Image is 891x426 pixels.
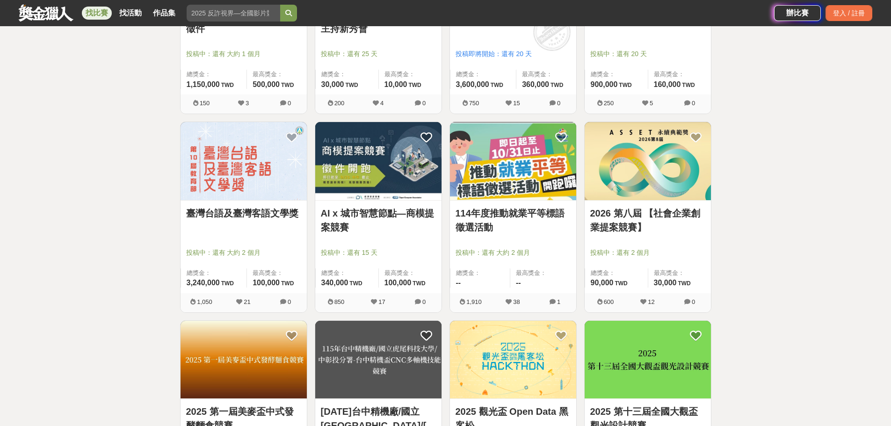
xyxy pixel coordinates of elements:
span: TWD [615,280,627,287]
span: 總獎金： [591,70,642,79]
span: 最高獎金： [654,268,705,278]
span: 0 [422,100,426,107]
a: 作品集 [149,7,179,20]
span: 90,000 [591,279,614,287]
span: 投稿中：還有 大約 2 個月 [456,248,571,258]
span: TWD [551,82,563,88]
span: 750 [469,100,479,107]
div: 登入 / 註冊 [826,5,872,21]
span: 200 [334,100,345,107]
span: 1,150,000 [187,80,220,88]
span: 160,000 [654,80,681,88]
a: 114年度推動就業平等標語徵選活動 [456,206,571,234]
span: 600 [604,298,614,305]
span: 投稿即將開始：還有 20 天 [456,49,571,59]
span: 最高獎金： [522,70,570,79]
span: 850 [334,298,345,305]
a: Cover Image [585,122,711,201]
span: 最高獎金： [654,70,705,79]
span: 0 [288,298,291,305]
span: 1,910 [466,298,482,305]
span: -- [516,279,521,287]
span: 900,000 [591,80,618,88]
span: 0 [692,298,695,305]
span: 投稿中：還有 2 個月 [590,248,705,258]
span: TWD [678,280,690,287]
span: 4 [380,100,384,107]
span: TWD [408,82,421,88]
span: 總獎金： [456,268,505,278]
span: 100,000 [253,279,280,287]
span: 最高獎金： [516,268,571,278]
span: 0 [422,298,426,305]
span: 15 [513,100,520,107]
span: 21 [244,298,250,305]
img: Cover Image [181,321,307,399]
span: 3,600,000 [456,80,489,88]
span: 150 [200,100,210,107]
span: 最高獎金： [384,268,436,278]
a: 辦比賽 [774,5,821,21]
span: TWD [491,82,503,88]
a: 2026 第八屆 【社會企業創業提案競賽】 [590,206,705,234]
img: Cover Image [450,321,576,399]
span: TWD [413,280,425,287]
span: 1 [557,298,560,305]
span: 總獎金： [456,70,511,79]
span: TWD [349,280,362,287]
span: 250 [604,100,614,107]
img: Cover Image [450,122,576,200]
span: 投稿中：還有 25 天 [321,49,436,59]
img: Cover Image [585,122,711,200]
span: -- [456,279,461,287]
span: 0 [692,100,695,107]
span: 總獎金： [187,70,241,79]
span: 3,240,000 [187,279,220,287]
span: TWD [221,82,234,88]
span: 總獎金： [591,268,642,278]
img: Cover Image [315,321,442,399]
span: 總獎金： [187,268,241,278]
span: 總獎金： [321,70,373,79]
span: 最高獎金： [253,70,301,79]
span: 12 [648,298,654,305]
span: 30,000 [321,80,344,88]
a: 臺灣台語及臺灣客語文學獎 [186,206,301,220]
span: TWD [619,82,631,88]
img: Cover Image [181,122,307,200]
a: Cover Image [181,122,307,201]
span: 投稿中：還有 大約 2 個月 [186,248,301,258]
span: TWD [281,82,294,88]
span: 最高獎金： [253,268,301,278]
span: 340,000 [321,279,348,287]
span: 17 [378,298,385,305]
input: 2025 反詐視界—全國影片競賽 [187,5,280,22]
span: 10,000 [384,80,407,88]
span: 0 [557,100,560,107]
span: 1,050 [197,298,212,305]
a: 找活動 [116,7,145,20]
span: 500,000 [253,80,280,88]
a: 找比賽 [82,7,112,20]
a: AI x 城市智慧節點—商模提案競賽 [321,206,436,234]
span: 最高獎金： [384,70,436,79]
span: 3 [246,100,249,107]
span: 投稿中：還有 15 天 [321,248,436,258]
span: 5 [650,100,653,107]
span: TWD [682,82,695,88]
span: 0 [288,100,291,107]
a: Cover Image [315,122,442,201]
span: 360,000 [522,80,549,88]
img: Cover Image [315,122,442,200]
span: 30,000 [654,279,677,287]
span: 100,000 [384,279,412,287]
span: TWD [345,82,358,88]
span: TWD [221,280,234,287]
span: 38 [513,298,520,305]
img: Cover Image [585,321,711,399]
span: 投稿中：還有 20 天 [590,49,705,59]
